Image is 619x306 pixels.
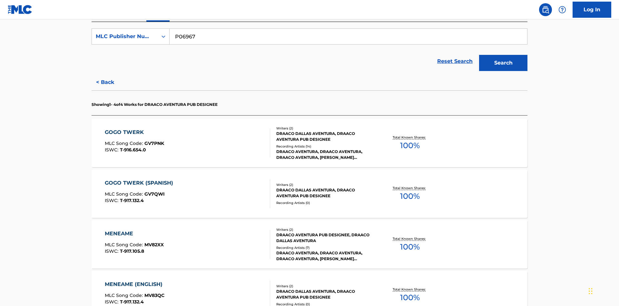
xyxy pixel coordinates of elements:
img: help [558,6,566,14]
span: T-917.132.4 [120,198,144,203]
span: MLC Song Code : [105,140,144,146]
div: Writers ( 2 ) [276,126,374,131]
span: MLC Song Code : [105,242,144,248]
div: GOGO TWERK (SPANISH) [105,179,176,187]
a: Reset Search [434,54,476,68]
span: T-917.132.4 [120,299,144,305]
p: Total Known Shares: [393,287,427,292]
div: Drag [589,281,593,301]
a: Public Search [539,3,552,16]
span: GV7QWI [144,191,165,197]
div: DRAACO AVENTURA, DRAACO AVENTURA, DRAACO AVENTURA, [PERSON_NAME] AVENTURA, DRAACO AVENTURA [276,149,374,160]
span: 100 % [400,241,420,253]
p: Total Known Shares: [393,135,427,140]
div: MENEAME [105,230,164,238]
div: Writers ( 2 ) [276,284,374,289]
span: 100 % [400,292,420,303]
div: Recording Artists ( 14 ) [276,144,374,149]
form: Search Form [92,28,527,74]
iframe: Chat Widget [587,275,619,306]
button: < Back [92,74,130,90]
p: Total Known Shares: [393,236,427,241]
a: GOGO TWERKMLC Song Code:GV7PNKISWC:T-916.654.0Writers (2)DRAACO DALLAS AVENTURA, DRAACO AVENTURA ... [92,119,527,167]
div: DRAACO AVENTURA, DRAACO AVENTURA, DRAACO AVENTURA, [PERSON_NAME] AVENTURA, DRAACO AVENTURA [276,250,374,262]
div: DRAACO DALLAS AVENTURA, DRAACO AVENTURA PUB DESIGNEE [276,289,374,300]
span: ISWC : [105,248,120,254]
span: MLC Song Code : [105,292,144,298]
span: 100 % [400,140,420,151]
span: MV82XX [144,242,164,248]
div: DRAACO DALLAS AVENTURA, DRAACO AVENTURA PUB DESIGNEE [276,131,374,142]
div: DRAACO DALLAS AVENTURA, DRAACO AVENTURA PUB DESIGNEE [276,187,374,199]
p: Showing 1 - 4 of 4 Works for DRAACO AVENTURA PUB DESIGNEE [92,102,218,107]
p: Total Known Shares: [393,186,427,190]
span: T-916.654.0 [120,147,146,153]
a: MENEAMEMLC Song Code:MV82XXISWC:T-917.105.8Writers (2)DRAACO AVENTURA PUB DESIGNEE, DRAACO DALLAS... [92,220,527,269]
span: MLC Song Code : [105,191,144,197]
div: DRAACO AVENTURA PUB DESIGNEE, DRAACO DALLAS AVENTURA [276,232,374,244]
a: GOGO TWERK (SPANISH)MLC Song Code:GV7QWIISWC:T-917.132.4Writers (2)DRAACO DALLAS AVENTURA, DRAACO... [92,169,527,218]
button: Search [479,55,527,71]
div: Help [556,3,569,16]
span: MV83QC [144,292,164,298]
div: MENEAME (ENGLISH) [105,280,166,288]
span: GV7PNK [144,140,164,146]
div: Writers ( 2 ) [276,227,374,232]
span: ISWC : [105,299,120,305]
div: GOGO TWERK [105,128,164,136]
img: search [542,6,549,14]
div: Recording Artists ( 7 ) [276,245,374,250]
span: ISWC : [105,198,120,203]
span: ISWC : [105,147,120,153]
div: Recording Artists ( 0 ) [276,200,374,205]
img: MLC Logo [8,5,33,14]
div: Writers ( 2 ) [276,182,374,187]
span: 100 % [400,190,420,202]
div: MLC Publisher Number [96,33,154,40]
span: T-917.105.8 [120,248,144,254]
a: Log In [573,2,611,18]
